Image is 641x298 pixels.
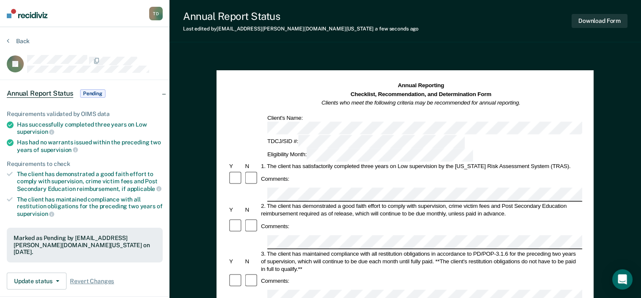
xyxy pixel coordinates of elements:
[244,163,260,170] div: N
[375,26,419,32] span: a few seconds ago
[7,160,163,168] div: Requirements to check
[14,235,156,256] div: Marked as Pending by [EMAIL_ADDRESS][PERSON_NAME][DOMAIN_NAME][US_STATE] on [DATE].
[17,196,163,218] div: The client has maintained compliance with all restitution obligations for the preceding two years of
[17,210,54,217] span: supervision
[228,163,244,170] div: Y
[183,26,419,32] div: Last edited by [EMAIL_ADDRESS][PERSON_NAME][DOMAIN_NAME][US_STATE]
[612,269,633,290] div: Open Intercom Messenger
[228,257,244,265] div: Y
[228,206,244,214] div: Y
[41,146,78,153] span: supervision
[17,139,163,153] div: Has had no warrants issued within the preceding two years of
[260,175,291,183] div: Comments:
[7,110,163,118] div: Requirements validated by OIMS data
[322,99,521,106] em: Clients who meet the following criteria may be recommended for annual reporting.
[80,89,105,98] span: Pending
[351,91,491,97] strong: Checklist, Recommendation, and Determination Form
[260,222,291,230] div: Comments:
[398,83,444,89] strong: Annual Reporting
[260,277,291,285] div: Comments:
[260,202,582,218] div: 2. The client has demonstrated a good faith effort to comply with supervision, crime victim fees ...
[183,10,419,22] div: Annual Report Status
[17,128,54,135] span: supervision
[260,250,582,273] div: 3. The client has maintained compliance with all restitution obligations in accordance to PD/POP-...
[260,163,582,170] div: 1. The client has satisfactorily completed three years on Low supervision by the [US_STATE] Risk ...
[7,89,73,98] span: Annual Report Status
[244,206,260,214] div: N
[7,9,47,18] img: Recidiviz
[17,121,163,135] div: Has successfully completed three years on Low
[127,185,161,192] span: applicable
[7,273,67,290] button: Update status
[244,257,260,265] div: N
[266,135,466,149] div: TDCJ/SID #:
[7,37,30,45] button: Back
[149,7,163,20] div: T D
[17,171,163,192] div: The client has demonstrated a good faith effort to comply with supervision, crime victim fees and...
[70,278,114,285] span: Revert Changes
[266,149,475,162] div: Eligibility Month:
[149,7,163,20] button: TD
[572,14,627,28] button: Download Form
